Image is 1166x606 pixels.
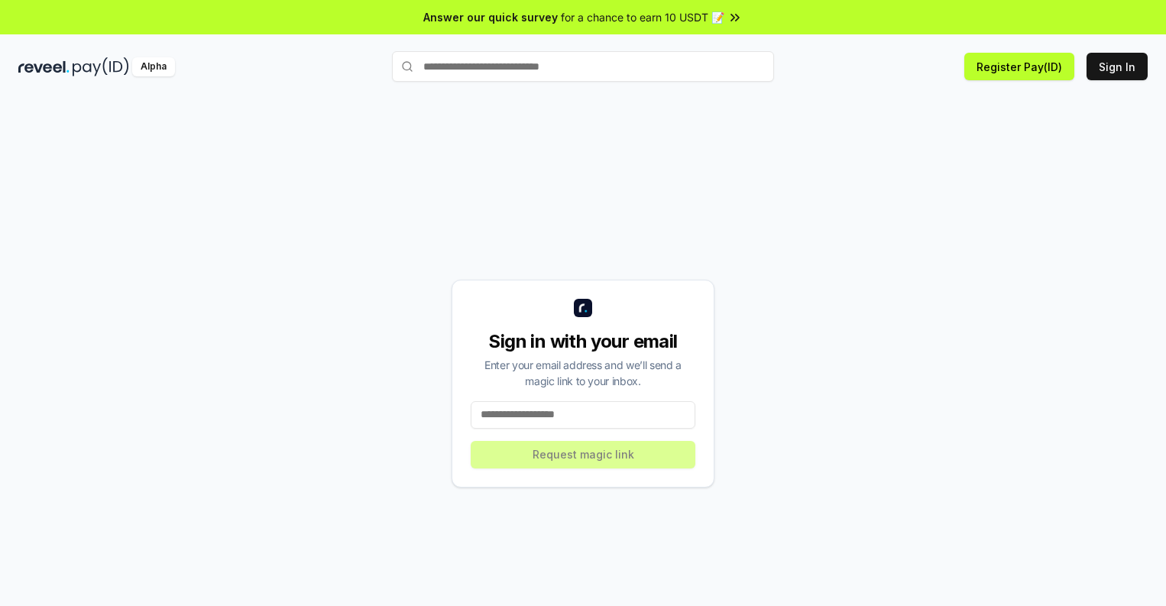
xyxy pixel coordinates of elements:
button: Register Pay(ID) [964,53,1074,80]
div: Sign in with your email [471,329,695,354]
img: logo_small [574,299,592,317]
img: reveel_dark [18,57,70,76]
span: for a chance to earn 10 USDT 📝 [561,9,724,25]
button: Sign In [1087,53,1148,80]
span: Answer our quick survey [423,9,558,25]
div: Alpha [132,57,175,76]
div: Enter your email address and we’ll send a magic link to your inbox. [471,357,695,389]
img: pay_id [73,57,129,76]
